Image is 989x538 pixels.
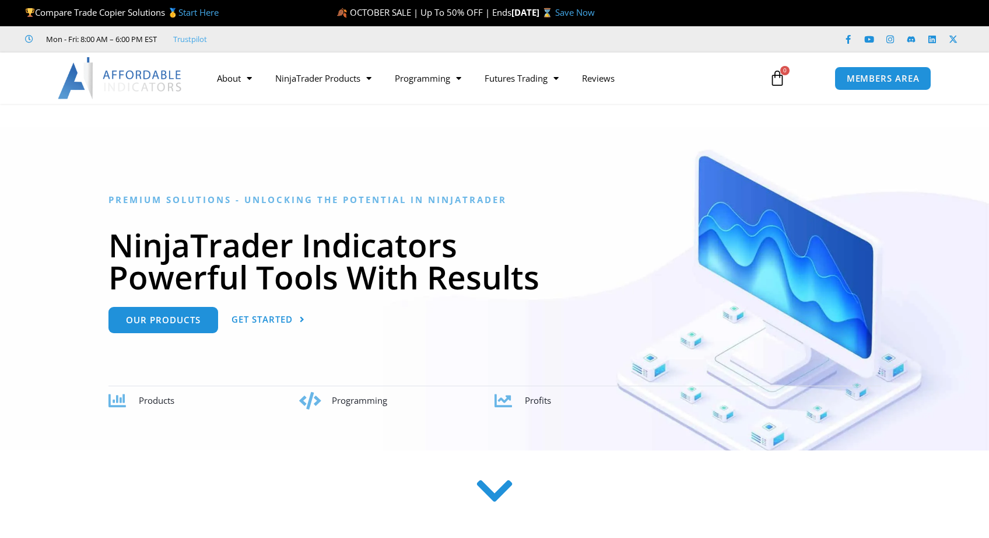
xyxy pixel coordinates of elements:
[555,6,595,18] a: Save Now
[205,65,756,92] nav: Menu
[383,65,473,92] a: Programming
[108,194,881,205] h6: Premium Solutions - Unlocking the Potential in NinjaTrader
[264,65,383,92] a: NinjaTrader Products
[473,65,570,92] a: Futures Trading
[43,32,157,46] span: Mon - Fri: 8:00 AM – 6:00 PM EST
[847,74,920,83] span: MEMBERS AREA
[332,394,387,406] span: Programming
[780,66,790,75] span: 0
[834,67,932,90] a: MEMBERS AREA
[139,394,174,406] span: Products
[126,316,201,324] span: Our Products
[25,6,219,18] span: Compare Trade Copier Solutions 🥇
[525,394,551,406] span: Profits
[570,65,626,92] a: Reviews
[205,65,264,92] a: About
[752,61,803,95] a: 0
[232,307,305,333] a: Get Started
[58,57,183,99] img: LogoAI | Affordable Indicators – NinjaTrader
[173,32,207,46] a: Trustpilot
[26,8,34,17] img: 🏆
[108,229,881,293] h1: NinjaTrader Indicators Powerful Tools With Results
[232,315,293,324] span: Get Started
[178,6,219,18] a: Start Here
[336,6,511,18] span: 🍂 OCTOBER SALE | Up To 50% OFF | Ends
[108,307,218,333] a: Our Products
[511,6,555,18] strong: [DATE] ⌛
